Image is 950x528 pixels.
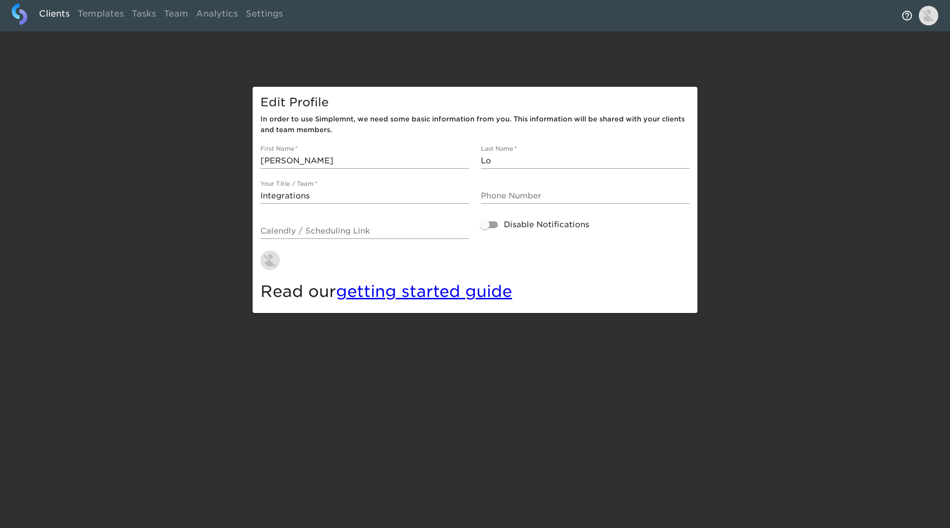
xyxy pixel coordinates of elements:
[255,245,286,276] button: Change Profile Picture
[260,251,280,270] img: AAuE7mBAMVP-QLKT0UxcRMlKCJ_3wrhyfoDdiz0wNcS2
[260,146,298,152] label: First Name
[242,3,287,27] a: Settings
[336,282,512,301] a: getting started guide
[192,3,242,27] a: Analytics
[504,219,589,231] span: Disable Notifications
[74,3,128,27] a: Templates
[260,114,690,136] h6: In order to use Simplemnt, we need some basic information from you. This information will be shar...
[128,3,160,27] a: Tasks
[12,3,27,25] img: logo
[260,181,317,187] label: Your Title / Team
[895,4,919,27] button: notifications
[35,3,74,27] a: Clients
[260,95,690,110] h5: Edit Profile
[481,146,517,152] label: Last Name
[260,282,690,301] h4: Read our
[919,6,938,25] img: Profile
[160,3,192,27] a: Team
